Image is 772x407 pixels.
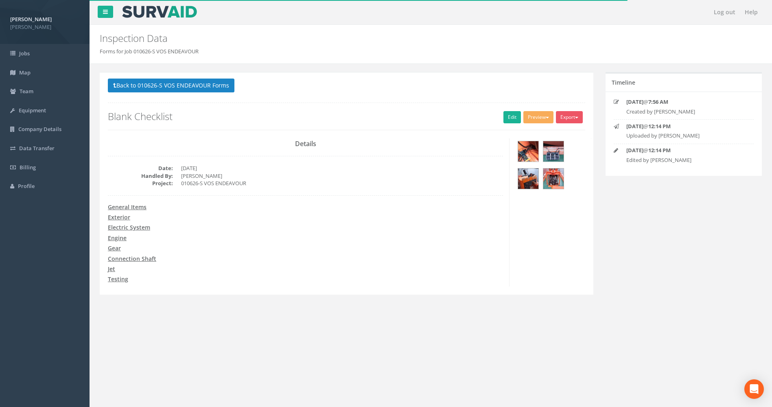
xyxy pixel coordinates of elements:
[108,204,503,210] h4: General Items
[626,123,741,130] p: @
[108,245,503,251] h4: Gear
[100,48,199,55] li: Forms for Job 010626-S VOS ENDEAVOUR
[108,256,503,262] h4: Connection Shaft
[108,140,503,148] h3: Details
[100,33,650,44] h2: Inspection Data
[523,111,553,123] button: Preview
[108,179,173,187] dt: Project:
[108,164,173,172] dt: Date:
[19,107,46,114] span: Equipment
[10,23,79,31] span: [PERSON_NAME]
[503,111,521,123] a: Edit
[10,15,52,23] strong: [PERSON_NAME]
[20,88,33,95] span: Team
[108,235,503,241] h4: Engine
[108,224,503,230] h4: Electric System
[543,141,564,162] img: 48e9a2cd-7fd3-c47d-ea37-02d72290745e_83c434db-30ba-c9a0-17cb-aaed3b031063_thumb.jpg
[181,172,503,180] dd: [PERSON_NAME]
[108,111,585,122] h2: Blank Checklist
[626,98,741,106] p: @
[626,147,741,154] p: @
[543,168,564,189] img: 48e9a2cd-7fd3-c47d-ea37-02d72290745e_82ef16da-5dd8-e283-1d17-3cd336a9dbb9_thumb.jpg
[648,123,671,130] strong: 12:14 PM
[626,108,741,116] p: Created by [PERSON_NAME]
[108,79,234,92] button: Back to 010626-S VOS ENDEAVOUR Forms
[626,132,741,140] p: Uploaded by [PERSON_NAME]
[18,125,61,133] span: Company Details
[518,168,538,189] img: 48e9a2cd-7fd3-c47d-ea37-02d72290745e_b1cebf1e-d7fa-a8dc-3069-b170e0bff010_thumb.jpg
[18,182,35,190] span: Profile
[612,79,635,85] h5: Timeline
[19,144,55,152] span: Data Transfer
[556,111,583,123] button: Export
[19,69,31,76] span: Map
[19,50,30,57] span: Jobs
[626,123,643,130] strong: [DATE]
[648,147,671,154] strong: 12:14 PM
[626,156,741,164] p: Edited by [PERSON_NAME]
[181,164,503,172] dd: [DATE]
[744,379,764,399] div: Open Intercom Messenger
[648,98,668,105] strong: 7:56 AM
[10,13,79,31] a: [PERSON_NAME] [PERSON_NAME]
[626,98,643,105] strong: [DATE]
[518,141,538,162] img: 48e9a2cd-7fd3-c47d-ea37-02d72290745e_76744f14-aa7f-5d60-234e-e8149ca9cf35_thumb.jpg
[108,172,173,180] dt: Handled By:
[20,164,36,171] span: Billing
[108,214,503,220] h4: Exterior
[108,266,503,272] h4: Jet
[626,147,643,154] strong: [DATE]
[181,179,503,187] dd: 010626-S VOS ENDEAVOUR
[108,276,503,282] h4: Testing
